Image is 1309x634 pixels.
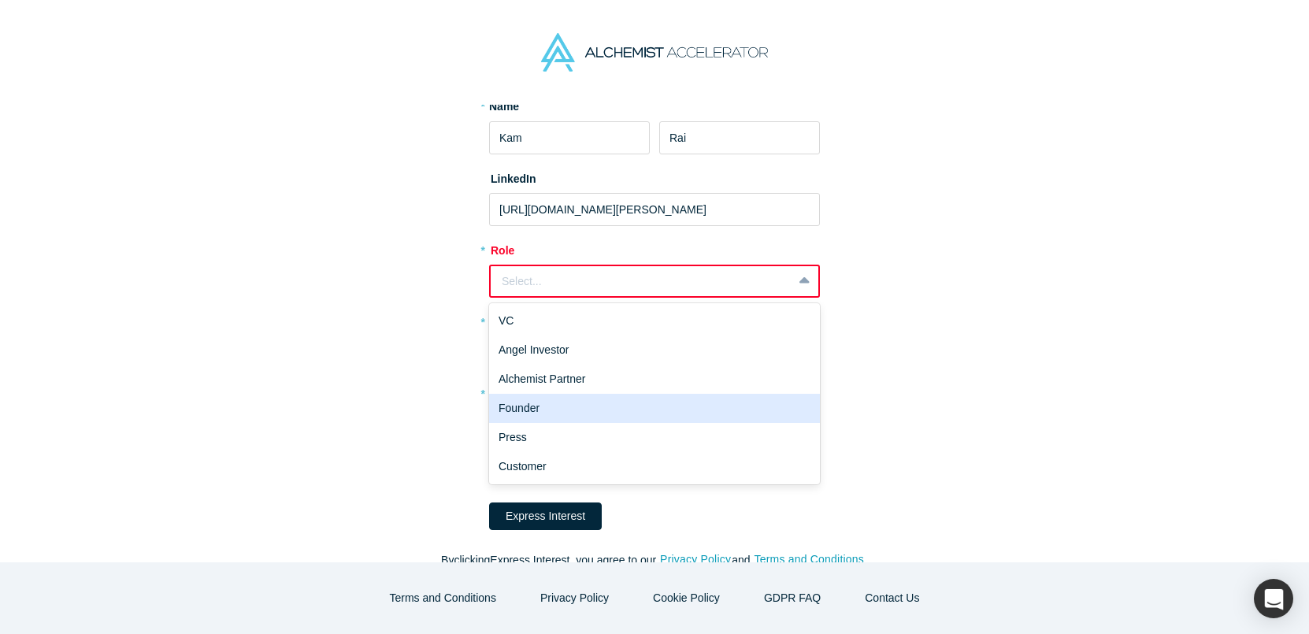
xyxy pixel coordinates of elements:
p: By clicking Express Interest , you agree to our and . [324,552,985,569]
a: GDPR FAQ [747,584,837,612]
div: VC [489,306,820,336]
div: Alchemist Partner [489,365,820,394]
button: Terms and Conditions [373,584,513,612]
div: Founder [489,394,820,423]
label: LinkedIn [489,165,536,187]
input: First Name [489,121,650,154]
div: Press [489,423,820,452]
label: Role [489,237,820,259]
div: Customer [489,452,820,481]
img: Alchemist Accelerator Logo [541,33,768,72]
button: Terms and Conditions [753,551,865,569]
button: Privacy Policy [524,584,625,612]
div: Select... [502,273,781,290]
button: Cookie Policy [636,584,736,612]
label: Name [489,98,519,115]
button: Contact Us [848,584,936,612]
button: Express Interest [489,502,602,530]
input: Last Name [659,121,820,154]
div: Angel Investor [489,336,820,365]
button: Privacy Policy [659,551,732,569]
